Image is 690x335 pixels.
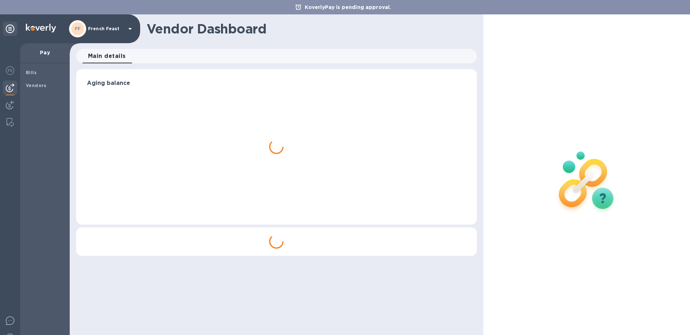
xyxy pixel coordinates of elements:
[88,51,126,61] span: Main details
[88,26,124,31] p: French Feast
[3,22,17,36] div: Unpin categories
[26,24,56,32] img: Logo
[26,70,37,75] b: Bills
[87,80,466,87] h3: Aging balance
[26,49,64,56] p: Pay
[301,4,395,11] p: KoverlyPay is pending approval.
[75,26,81,31] b: FF
[6,66,14,75] img: Foreign exchange
[26,83,47,88] b: Vendors
[147,21,472,36] h1: Vendor Dashboard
